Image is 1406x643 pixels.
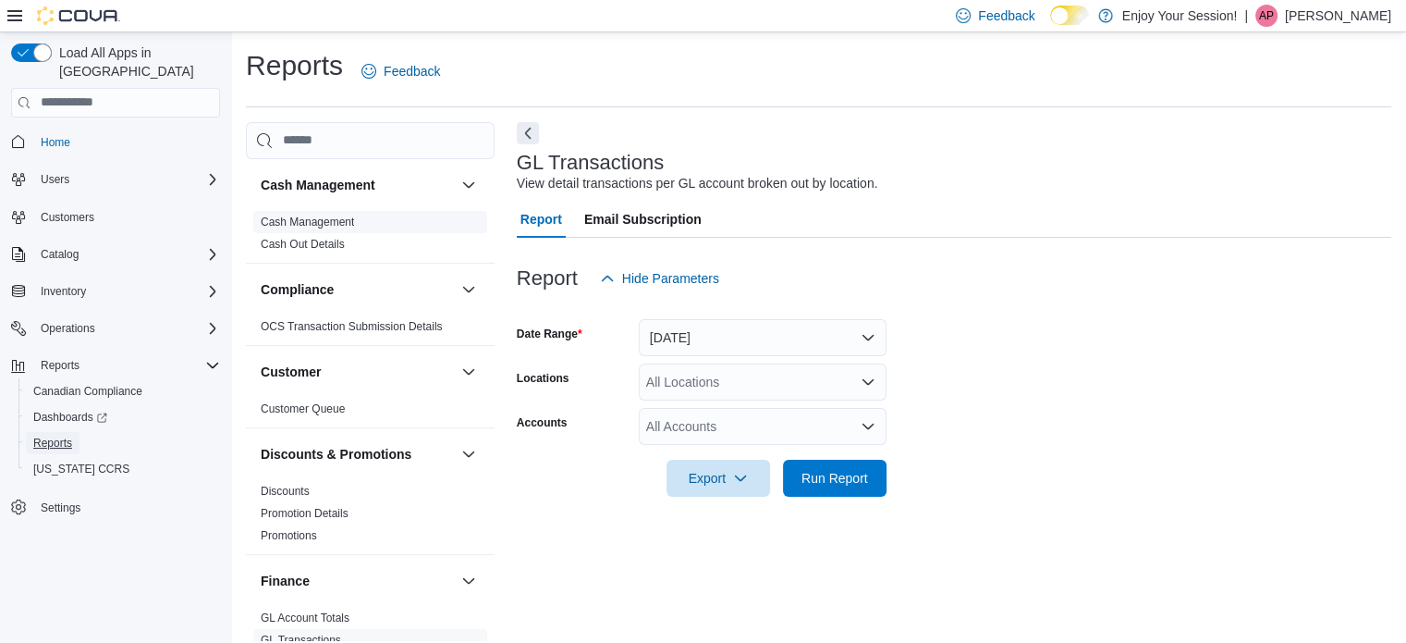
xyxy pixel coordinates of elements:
button: Run Report [783,460,886,497]
span: Dashboards [33,410,107,425]
button: Next [517,122,539,144]
button: Home [4,129,227,155]
button: Operations [4,315,227,341]
span: Customers [41,210,94,225]
label: Date Range [517,327,582,341]
a: Cash Management [261,216,354,229]
span: Email Subscription [584,201,702,238]
button: Compliance [458,278,480,301]
span: Catalog [41,247,79,262]
span: Users [33,168,220,191]
h3: Report [517,267,578,290]
h3: Cash Management [261,176,375,194]
h3: Customer [261,363,321,381]
a: Customers [33,206,102,229]
a: Dashboards [26,406,115,428]
span: Reports [33,354,220,377]
span: Inventory [33,280,220,303]
button: Finance [261,572,454,590]
span: Export [678,460,759,497]
a: Dashboards [18,404,227,430]
span: [US_STATE] CCRS [33,462,129,476]
button: Reports [18,430,227,456]
span: OCS Transaction Submission Details [261,319,443,334]
h1: Reports [246,47,343,84]
span: Promotion Details [261,506,348,521]
span: Customer Queue [261,402,345,416]
button: Compliance [261,280,454,299]
label: Locations [517,371,569,386]
a: Feedback [354,53,447,90]
a: Settings [33,497,88,519]
button: Users [4,167,227,192]
span: Hide Parameters [622,269,719,288]
span: Promotions [261,528,317,543]
nav: Complex example [11,121,220,569]
h3: GL Transactions [517,152,664,174]
span: Washington CCRS [26,458,220,480]
button: [US_STATE] CCRS [18,456,227,482]
button: [DATE] [639,319,886,356]
a: [US_STATE] CCRS [26,458,137,480]
span: Users [41,172,69,187]
p: | [1244,5,1248,27]
button: Hide Parameters [593,260,727,297]
span: Customers [33,205,220,229]
span: Reports [41,358,79,373]
button: Customer [458,361,480,383]
span: Reports [26,432,220,454]
button: Operations [33,317,103,340]
span: Cash Out Details [261,237,345,252]
span: Feedback [384,62,440,80]
button: Inventory [4,278,227,304]
button: Inventory [33,280,93,303]
span: AP [1259,5,1274,27]
button: Export [666,460,770,497]
input: Dark Mode [1050,6,1089,25]
span: Run Report [801,469,868,488]
a: OCS Transaction Submission Details [261,320,443,333]
span: Dashboards [26,406,220,428]
button: Canadian Compliance [18,378,227,404]
button: Open list of options [861,419,875,434]
img: Cova [37,6,120,25]
a: Customer Queue [261,402,345,415]
span: Discounts [261,484,310,499]
div: Amber Parker [1255,5,1278,27]
a: Canadian Compliance [26,380,150,402]
span: Home [41,135,70,150]
span: Inventory [41,284,86,299]
button: Discounts & Promotions [261,445,454,464]
span: Home [33,130,220,154]
button: Cash Management [261,176,454,194]
button: Open list of options [861,375,875,390]
span: Feedback [978,6,1034,25]
span: Operations [33,317,220,340]
div: View detail transactions per GL account broken out by location. [517,174,878,193]
div: Discounts & Promotions [246,480,495,554]
button: Settings [4,493,227,520]
span: Settings [41,501,80,515]
div: Compliance [246,315,495,345]
a: Cash Out Details [261,238,345,251]
button: Discounts & Promotions [458,443,480,465]
span: Operations [41,321,95,336]
span: Load All Apps in [GEOGRAPHIC_DATA] [52,43,220,80]
p: Enjoy Your Session! [1122,5,1238,27]
a: Promotion Details [261,507,348,520]
button: Cash Management [458,174,480,196]
a: Discounts [261,485,310,498]
span: Reports [33,436,72,451]
a: Home [33,131,78,154]
span: Canadian Compliance [26,380,220,402]
span: Cash Management [261,215,354,229]
button: Finance [458,570,480,592]
div: Cash Management [246,211,495,263]
span: Catalog [33,243,220,266]
button: Customer [261,363,454,381]
a: Reports [26,432,79,454]
span: Canadian Compliance [33,384,142,399]
span: GL Account Totals [261,611,349,625]
button: Reports [4,352,227,378]
span: Report [520,201,562,238]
